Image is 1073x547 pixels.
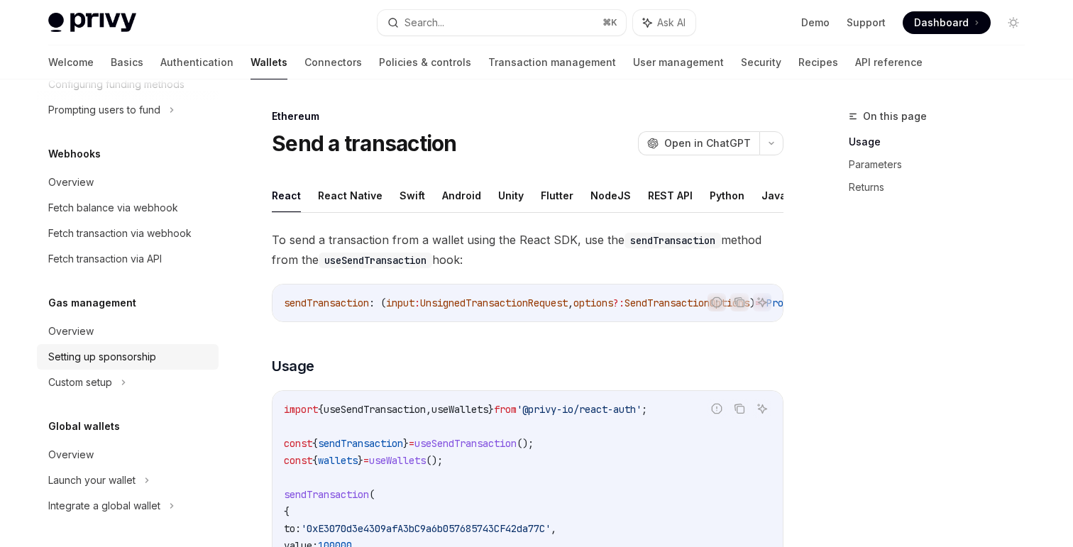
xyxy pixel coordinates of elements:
div: Setting up sponsorship [48,348,156,365]
img: light logo [48,13,136,33]
span: } [358,454,363,467]
a: Returns [849,176,1036,199]
span: from [494,403,517,416]
div: Overview [48,174,94,191]
span: Open in ChatGPT [664,136,751,150]
span: , [426,403,431,416]
a: Fetch transaction via API [37,246,219,272]
span: (); [426,454,443,467]
button: Open in ChatGPT [638,131,759,155]
span: wallets [318,454,358,467]
a: Demo [801,16,830,30]
div: Prompting users to fund [48,101,160,118]
span: input [386,297,414,309]
span: useSendTransaction [414,437,517,450]
span: SendTransactionOptions [624,297,749,309]
span: Usage [272,356,314,376]
span: sendTransaction [318,437,403,450]
div: Overview [48,323,94,340]
code: sendTransaction [624,233,721,248]
a: Overview [37,170,219,195]
button: Copy the contents from the code block [730,399,749,418]
button: Report incorrect code [708,293,726,311]
button: Copy the contents from the code block [730,293,749,311]
a: Overview [37,442,219,468]
button: Report incorrect code [708,399,726,418]
a: Usage [849,131,1036,153]
span: '0xE3070d3e4309afA3bC9a6b057685743CF42da77C' [301,522,551,535]
span: = [363,454,369,467]
span: sendTransaction [284,297,369,309]
a: Parameters [849,153,1036,176]
button: Ask AI [633,10,695,35]
a: Policies & controls [379,45,471,79]
a: API reference [855,45,923,79]
div: Integrate a global wallet [48,497,160,514]
a: Recipes [798,45,838,79]
button: Ask AI [753,293,771,311]
span: sendTransaction [284,488,369,501]
span: ( [369,488,375,501]
div: Overview [48,446,94,463]
a: Connectors [304,45,362,79]
span: import [284,403,318,416]
a: Transaction management [488,45,616,79]
span: to: [284,522,301,535]
span: (); [517,437,534,450]
h1: Send a transaction [272,131,457,156]
button: Android [442,179,481,212]
a: Support [847,16,886,30]
span: ⌘ K [602,17,617,28]
span: { [318,403,324,416]
button: Python [710,179,744,212]
div: Search... [405,14,444,31]
span: useWallets [369,454,426,467]
span: '@privy-io/react-auth' [517,403,642,416]
span: , [568,297,573,309]
span: const [284,454,312,467]
div: Ethereum [272,109,783,123]
span: { [284,505,290,518]
a: Security [741,45,781,79]
a: User management [633,45,724,79]
button: Flutter [541,179,573,212]
span: = [409,437,414,450]
button: React Native [318,179,383,212]
span: options [573,297,613,309]
button: Search...⌘K [378,10,626,35]
code: useSendTransaction [319,253,432,268]
a: Welcome [48,45,94,79]
button: Swift [400,179,425,212]
span: Ask AI [657,16,686,30]
span: ) [749,297,755,309]
span: On this page [863,108,927,125]
h5: Webhooks [48,145,101,162]
h5: Global wallets [48,418,120,435]
div: Fetch transaction via webhook [48,225,192,242]
span: { [312,454,318,467]
h5: Gas management [48,294,136,311]
a: Wallets [251,45,287,79]
span: Dashboard [914,16,969,30]
span: UnsignedTransactionRequest [420,297,568,309]
span: , [551,522,556,535]
div: Launch your wallet [48,472,136,489]
button: REST API [648,179,693,212]
a: Authentication [160,45,233,79]
span: To send a transaction from a wallet using the React SDK, use the method from the hook: [272,230,783,270]
span: ?: [613,297,624,309]
button: Unity [498,179,524,212]
a: Setting up sponsorship [37,344,219,370]
button: Toggle dark mode [1002,11,1025,34]
span: } [403,437,409,450]
a: Fetch balance via webhook [37,195,219,221]
button: Ask AI [753,399,771,418]
span: : [414,297,420,309]
div: Fetch transaction via API [48,250,162,267]
a: Overview [37,319,219,344]
span: ; [642,403,647,416]
span: } [488,403,494,416]
span: { [312,437,318,450]
span: useWallets [431,403,488,416]
span: useSendTransaction [324,403,426,416]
